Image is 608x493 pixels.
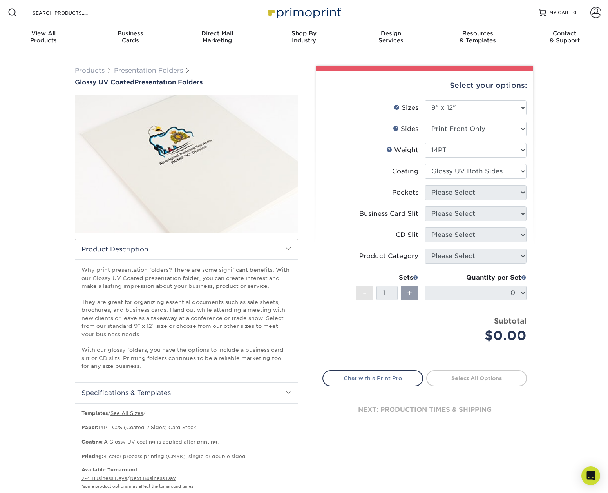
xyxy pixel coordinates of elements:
[356,273,418,282] div: Sets
[322,370,423,386] a: Chat with a Print Pro
[392,188,418,197] div: Pockets
[130,475,176,481] a: Next Business Day
[87,30,174,37] span: Business
[549,9,572,16] span: MY CART
[434,30,521,37] span: Resources
[494,317,527,325] strong: Subtotal
[396,230,418,240] div: CD Slit
[359,209,418,218] div: Business Card Slit
[394,103,418,113] div: Sizes
[75,67,105,74] a: Products
[261,30,347,37] span: Shop By
[359,251,418,261] div: Product Category
[174,30,261,44] div: Marketing
[75,78,134,86] span: Glossy UV Coated
[87,25,174,50] a: BusinessCards
[434,30,521,44] div: & Templates
[392,167,418,176] div: Coating
[81,439,104,445] strong: Coating:
[393,124,418,134] div: Sides
[75,87,298,241] img: Glossy UV Coated 01
[32,8,108,17] input: SEARCH PRODUCTS.....
[425,273,527,282] div: Quantity per Set
[81,484,193,488] small: *some product options may affect the turnaround times
[81,453,103,459] strong: Printing:
[347,30,434,44] div: Services
[81,467,139,473] b: Available Turnaround:
[75,78,298,86] h1: Presentation Folders
[81,410,291,460] p: / / 14PT C2S (Coated 2 Sides) Card Stock. A Glossy UV coating is applied after printing. 4-color ...
[261,30,347,44] div: Industry
[426,370,527,386] a: Select All Options
[521,25,608,50] a: Contact& Support
[81,410,108,416] b: Templates
[347,25,434,50] a: DesignServices
[81,424,98,430] strong: Paper:
[75,382,298,403] h2: Specifications & Templates
[521,30,608,44] div: & Support
[110,410,143,416] a: See All Sizes
[581,466,600,485] div: Open Intercom Messenger
[81,266,291,370] p: Why print presentation folders? There are some significant benefits. With our Glossy UV Coated pr...
[81,475,127,481] a: 2-4 Business Days
[75,78,298,86] a: Glossy UV CoatedPresentation Folders
[434,25,521,50] a: Resources& Templates
[521,30,608,37] span: Contact
[386,146,418,155] div: Weight
[322,386,527,433] div: next: production times & shipping
[174,30,261,37] span: Direct Mail
[363,287,366,299] span: -
[174,25,261,50] a: Direct MailMarketing
[322,71,527,100] div: Select your options:
[114,67,183,74] a: Presentation Folders
[265,4,343,21] img: Primoprint
[573,10,577,15] span: 0
[81,466,291,489] p: /
[407,287,412,299] span: +
[347,30,434,37] span: Design
[87,30,174,44] div: Cards
[261,25,347,50] a: Shop ByIndustry
[75,239,298,259] h2: Product Description
[431,326,527,345] div: $0.00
